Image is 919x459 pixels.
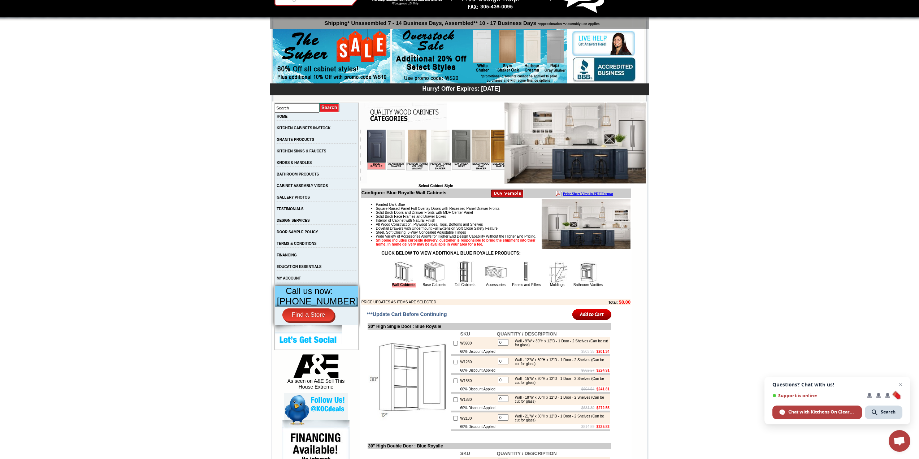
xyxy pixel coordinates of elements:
b: $201.34 [597,350,610,354]
span: ***Update Cart Before Continuing [367,311,447,317]
a: MY ACCOUNT [277,276,301,280]
img: Wall Cabinets [393,261,415,283]
a: Accessories [486,283,506,287]
b: $241.81 [597,387,610,391]
span: Close chat [896,380,905,389]
a: FINANCING [277,253,297,257]
a: TERMS & CONDITIONS [277,242,317,246]
span: Call us now: [286,286,333,296]
span: Dovetail Drawers with Undermount Full Extension Soft Close Safety Feature [376,226,498,230]
div: Wall - 9"W x 30"H x 12"D - 1 Door - 2 Shelves (Can be cut for glass) [511,339,608,347]
a: Bathroom Vanities [573,283,603,287]
td: PRICE UPDATES AS ITEMS ARE SELECTED [361,299,569,305]
b: SKU [460,451,470,456]
s: $814.59 [581,425,594,429]
img: Blue Royalle [504,103,646,183]
input: Add to Cart [572,308,612,320]
td: Bellmonte Maple [124,33,142,40]
a: DESIGN SERVICES [277,218,310,222]
span: Questions? Chat with us! [772,382,902,387]
img: Accessories [485,261,507,283]
div: Search [865,406,902,419]
td: 30" High Single Door : Blue Royalle [368,323,611,330]
a: GRANITE PRODUCTS [277,138,314,142]
a: DOOR SAMPLE POLICY [277,230,318,234]
span: Interior of Cabinet with Natural Finish [376,218,435,222]
td: 60% Discount Applied [460,424,496,429]
a: Tall Cabinets [455,283,475,287]
a: Base Cabinets [422,283,446,287]
td: W1230 [460,356,496,368]
img: Bathroom Vanities [577,261,599,283]
strong: Shipping includes curbside delivery, customer is responsible to bring the shipment into their hom... [376,238,536,246]
s: $604.54 [581,387,594,391]
b: QUANTITY / DESCRIPTION [497,451,557,456]
span: *Approximation **Assembly Fee Applies [536,20,600,26]
span: All Wood Construction, Plywood Sides, Tops, Bottoms and Shelves [376,222,483,226]
td: W0930 [460,337,496,349]
s: $562.27 [581,368,594,372]
td: W1830 [460,394,496,405]
img: Base Cabinets [424,261,445,283]
div: Hurry! Offer Expires: [DATE] [273,85,649,92]
div: Open chat [889,430,910,452]
b: QUANTITY / DESCRIPTION [497,331,557,337]
a: CABINET ASSEMBLY VIDEOS [277,184,328,188]
td: 60% Discount Applied [460,405,496,411]
div: Wall - 21"W x 30"H x 12"D - 1 Door - 2 Shelves (Can be cut for glass) [511,414,608,422]
a: EDUCATION ESSENTIALS [277,265,321,269]
b: Total: [608,300,617,304]
a: KNOBS & HANDLES [277,161,312,165]
img: Panels and Fillers [516,261,537,283]
b: Configure: Blue Royalle Wall Cabinets [361,190,447,195]
b: Select Cabinet Style [419,184,453,188]
a: KITCHEN CABINETS IN-STOCK [277,126,330,130]
div: Wall - 15"W x 30"H x 12"D - 1 Door - 2 Shelves (Can be cut for glass) [511,377,608,385]
span: Search [881,409,896,415]
span: [PHONE_NUMBER] [277,296,358,306]
iframe: Browser incompatible [367,130,504,184]
div: Chat with Kitchens On Clearance [772,406,862,419]
span: Steel, Soft Closing, 6-Way Concealed Adjustable Hinges [376,230,466,234]
a: TESTIMONIALS [277,207,303,211]
s: $503.35 [581,350,594,354]
input: Submit [319,103,340,113]
strong: CLICK BELOW TO VIEW ADDITIONAL BLUE ROYALLE PRODUCTS: [381,251,520,256]
td: W1530 [460,375,496,386]
a: HOME [277,114,287,118]
b: $0.00 [619,299,631,305]
div: As seen on A&E Sell This House Extreme [284,354,348,393]
a: Moldings [550,283,564,287]
a: Wall Cabinets [392,283,415,287]
a: KITCHEN SINKS & FAUCETS [277,149,326,153]
span: Solid Birch Doors and Drawer Fronts with MDF Center Panel [376,211,473,215]
td: W2130 [460,412,496,424]
img: Product Image [542,199,630,249]
b: $325.83 [597,425,610,429]
b: $272.55 [597,406,610,410]
b: SKU [460,331,470,337]
span: Painted Dark Blue [376,203,405,207]
div: Wall - 12"W x 30"H x 12"D - 1 Door - 2 Shelves (Can be cut for glass) [511,358,608,366]
a: Panels and Fillers [512,283,541,287]
span: Chat with Kitchens On Clearance [788,409,855,415]
a: BATHROOM PRODUCTS [277,172,319,176]
td: 30" High Double Door : Blue Royalle [368,443,611,449]
b: Price Sheet View in PDF Format [8,3,58,7]
td: 60% Discount Applied [460,349,496,354]
span: Square Raised Panel Full Overlay Doors with Recessed Panel Drawer Fronts [376,207,499,211]
span: Wide Variety of Accessories Allows for Higher End Design Capability Without the Higher End Pricing. [376,234,536,238]
a: Find a Store [282,308,335,321]
img: pdf.png [1,2,7,8]
div: Wall - 18"W x 30"H x 12"D - 1 Door - 2 Shelves (Can be cut for glass) [511,395,608,403]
